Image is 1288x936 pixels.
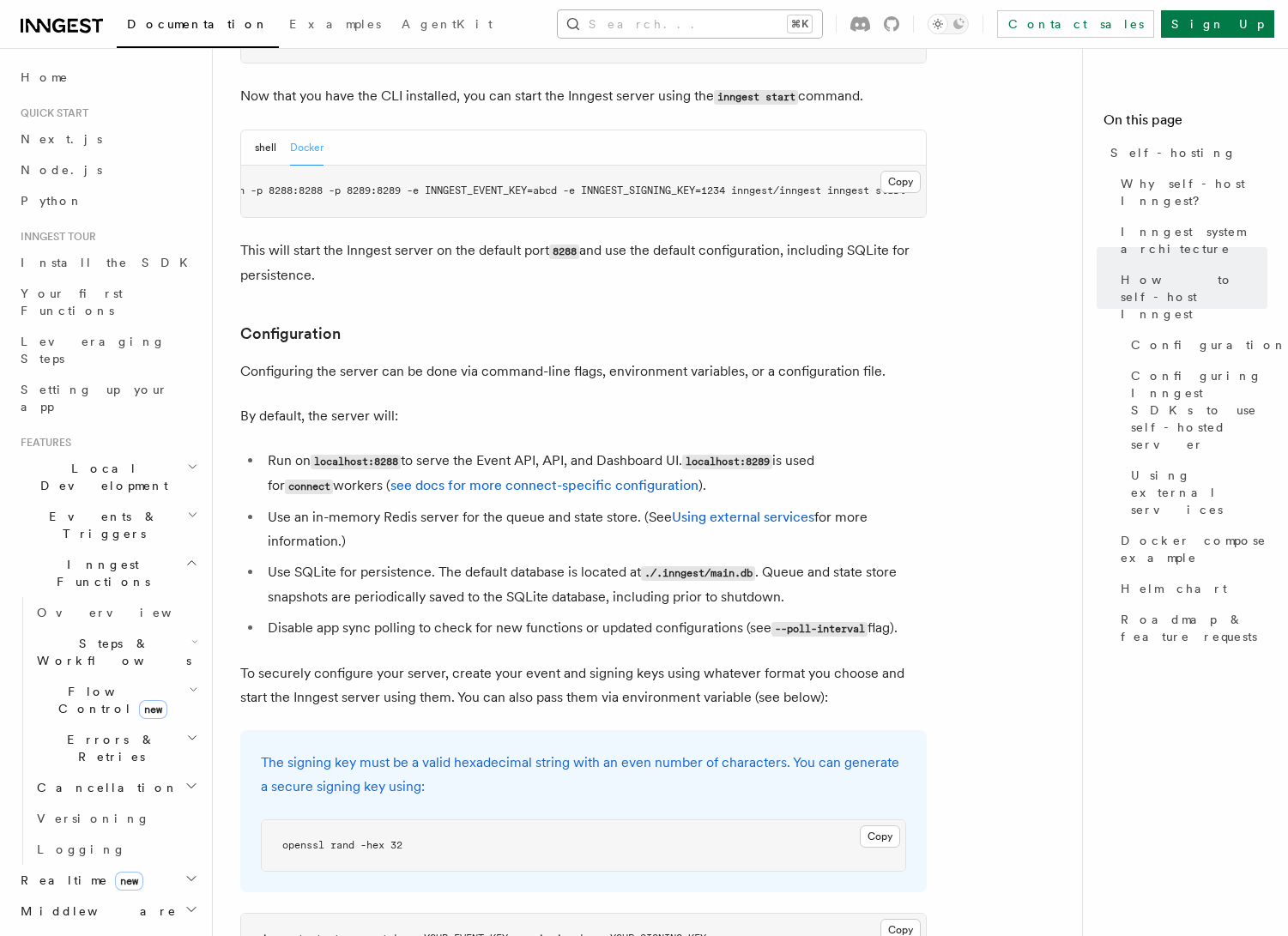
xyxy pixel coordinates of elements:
a: Why self-host Inngest? [1114,168,1267,216]
button: Cancellation [30,772,202,803]
span: Versioning [37,812,150,825]
button: shell [255,130,276,166]
a: Configuring Inngest SDKs to use self-hosted server [1124,360,1267,460]
button: Local Development [14,453,202,501]
span: docker run -p 8288:8288 -p 8289:8289 -e INNGEST_EVENT_KEY=abcd -e INNGEST_SIGNING_KEY=1234 innges... [184,184,905,196]
span: Self-hosting [1110,144,1237,161]
a: AgentKit [391,5,503,46]
a: Node.js [14,154,202,185]
button: Steps & Workflows [30,628,202,676]
a: Docker compose example [1114,525,1267,573]
li: Use SQLite for persistence. The default database is located at . Queue and state store snapshots ... [263,560,927,609]
a: Next.js [14,124,202,154]
span: Cancellation [30,779,178,796]
a: How to self-host Inngest [1114,264,1267,329]
li: Run on to serve the Event API, API, and Dashboard UI. is used for workers ( ). [263,449,927,498]
span: Examples [289,17,381,31]
p: Now that you have the CLI installed, you can start the Inngest server using the command. [240,84,927,109]
span: Setting up your app [21,383,168,414]
code: inngest start [714,90,798,105]
span: Configuring Inngest SDKs to use self-hosted server [1131,367,1267,453]
a: Contact sales [997,10,1154,38]
span: Steps & Workflows [30,635,191,669]
a: Roadmap & feature requests [1114,604,1267,652]
button: Copy [880,171,921,193]
p: Configuring the server can be done via command-line flags, environment variables, or a configurat... [240,359,927,383]
div: Inngest Functions [14,597,202,865]
span: Inngest system architecture [1121,223,1267,257]
span: Flow Control [30,683,189,717]
a: Examples [279,5,391,46]
h4: On this page [1104,110,1267,137]
span: Why self-host Inngest? [1121,175,1267,209]
a: Sign Up [1161,10,1274,38]
span: Home [21,69,69,86]
code: localhost:8288 [311,455,401,469]
span: new [139,700,167,719]
span: Leveraging Steps [21,335,166,365]
span: openssl rand -hex 32 [282,839,402,851]
button: Search...⌘K [558,10,822,38]
a: Configuration [1124,329,1267,360]
span: Using external services [1131,467,1267,518]
span: Events & Triggers [14,508,187,542]
span: Features [14,436,71,450]
code: 8288 [549,245,579,259]
button: Middleware [14,896,202,927]
span: Configuration [1131,336,1287,353]
span: Logging [37,842,126,856]
code: --poll-interval [771,622,868,637]
a: Your first Functions [14,278,202,326]
button: Flow Controlnew [30,676,202,724]
span: Python [21,194,83,208]
span: Docker compose example [1121,532,1267,566]
a: Setting up your app [14,374,202,422]
code: ./.inngest/main.db [641,566,755,581]
span: Next.js [21,132,102,146]
li: Disable app sync polling to check for new functions or updated configurations (see flag). [263,616,927,641]
a: Logging [30,834,202,865]
span: Realtime [14,872,143,889]
p: By default, the server will: [240,404,927,428]
span: Roadmap & feature requests [1121,611,1267,645]
kbd: ⌘K [788,15,812,33]
a: Leveraging Steps [14,326,202,374]
a: Configuration [240,322,341,346]
p: This will start the Inngest server on the default port and use the default configuration, includi... [240,239,927,287]
button: Inngest Functions [14,549,202,597]
span: new [115,872,143,891]
a: Home [14,62,202,93]
span: Install the SDK [21,256,198,269]
p: To securely configure your server, create your event and signing keys using whatever format you c... [240,661,927,710]
a: Helm chart [1114,573,1267,604]
span: Your first Functions [21,287,123,317]
span: AgentKit [402,17,493,31]
a: Overview [30,597,202,628]
span: Node.js [21,163,102,177]
span: How to self-host Inngest [1121,271,1267,323]
code: connect [285,480,333,494]
span: Local Development [14,460,187,494]
span: Helm chart [1121,580,1227,597]
code: localhost:8289 [682,455,772,469]
span: Inngest Functions [14,556,185,590]
span: Errors & Retries [30,731,186,765]
a: Install the SDK [14,247,202,278]
button: Docker [290,130,324,166]
a: Using external services [672,509,814,525]
button: Copy [860,825,900,848]
a: Versioning [30,803,202,834]
a: Self-hosting [1104,137,1267,168]
button: Toggle dark mode [928,14,969,34]
button: Events & Triggers [14,501,202,549]
p: The signing key must be a valid hexadecimal string with an even number of characters. You can gen... [261,751,906,799]
button: Realtimenew [14,865,202,896]
span: Middleware [14,903,177,920]
span: Documentation [127,17,269,31]
li: Use an in-memory Redis server for the queue and state store. (See for more information.) [263,505,927,553]
span: Inngest tour [14,230,96,244]
a: see docs for more connect-specific configuration [390,477,698,493]
a: Python [14,185,202,216]
a: Inngest system architecture [1114,216,1267,264]
span: Overview [37,606,214,619]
